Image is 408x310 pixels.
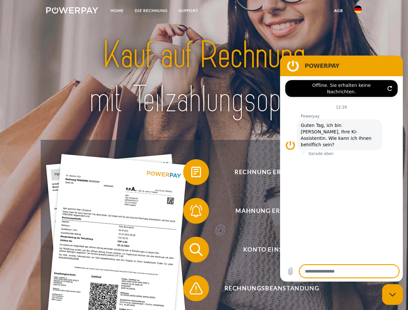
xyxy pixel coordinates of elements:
[280,56,403,282] iframe: Messaging-Fenster
[173,5,204,16] a: SUPPORT
[193,275,351,301] span: Rechnungsbeanstandung
[62,31,346,124] img: title-powerpay_de.svg
[193,237,351,263] span: Konto einsehen
[188,203,204,219] img: qb_bell.svg
[329,5,349,16] a: agb
[188,164,204,180] img: qb_bill.svg
[129,5,173,16] a: DIE RECHNUNG
[193,198,351,224] span: Mahnung erhalten?
[183,275,351,301] button: Rechnungsbeanstandung
[183,198,351,224] button: Mahnung erhalten?
[183,159,351,185] button: Rechnung erhalten?
[46,7,98,14] img: logo-powerpay-white.svg
[193,159,351,185] span: Rechnung erhalten?
[188,280,204,296] img: qb_warning.svg
[183,237,351,263] button: Konto einsehen
[382,284,403,305] iframe: Schaltfläche zum Öffnen des Messaging-Fensters; Konversation läuft
[354,5,362,13] img: de
[188,242,204,258] img: qb_search.svg
[105,5,129,16] a: Home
